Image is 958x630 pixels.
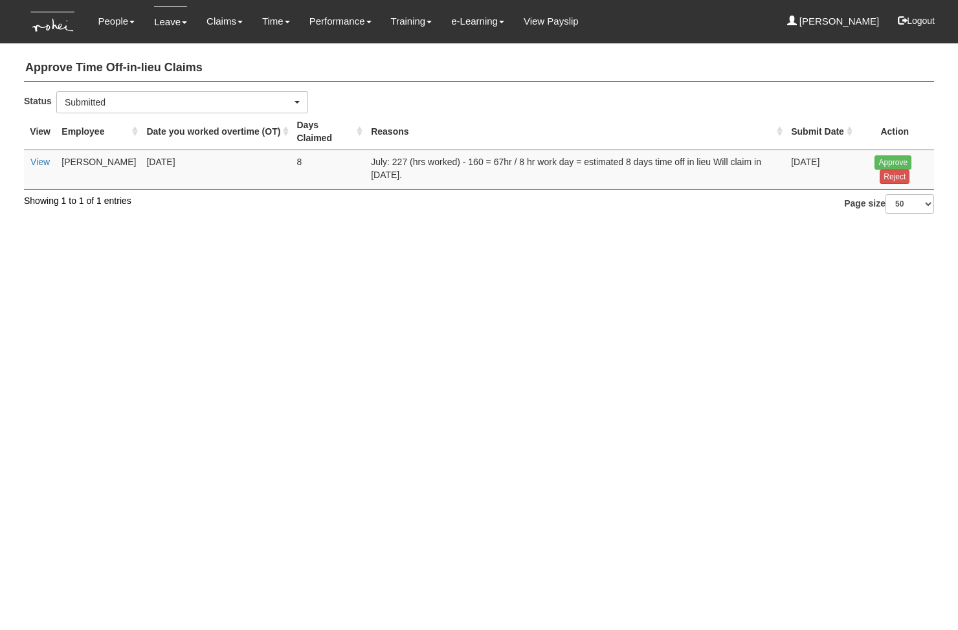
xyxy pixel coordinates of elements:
a: View [30,157,50,167]
a: View Payslip [524,6,579,36]
th: Submit Date : activate to sort column ascending [786,113,855,150]
td: [DATE] [786,150,855,190]
select: Page size [886,194,934,214]
div: Submitted [65,96,292,109]
a: Leave [154,6,187,37]
td: 8 [292,150,366,190]
th: Days Claimed : activate to sort column ascending [292,113,366,150]
a: e-Learning [451,6,504,36]
a: Training [391,6,432,36]
button: Submitted [56,91,308,113]
a: Claims [206,6,243,36]
a: Performance [309,6,372,36]
th: Date you worked overtime (OT) : activate to sort column ascending [141,113,291,150]
label: Status [24,91,56,110]
label: Page size [844,194,934,214]
a: People [98,6,135,36]
input: Approve [874,155,911,170]
td: July: 227 (hrs worked) - 160 = 67hr / 8 hr work day = estimated 8 days time off in lieu Will clai... [366,150,786,190]
td: [DATE] [141,150,291,190]
th: View [24,113,56,150]
th: Reasons : activate to sort column ascending [366,113,786,150]
h4: Approve Time Off-in-lieu Claims [24,55,934,82]
td: [PERSON_NAME] [56,150,141,190]
th: Employee : activate to sort column ascending [56,113,141,150]
th: Action [856,113,935,150]
a: [PERSON_NAME] [787,6,880,36]
button: Logout [889,5,944,36]
input: Reject [880,170,909,184]
a: Time [262,6,290,36]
